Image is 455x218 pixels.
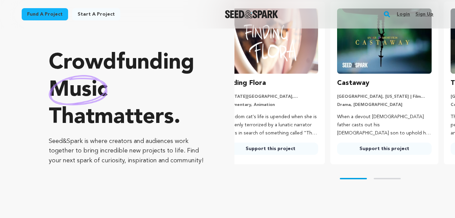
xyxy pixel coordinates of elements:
p: Drama, [DEMOGRAPHIC_DATA] [337,102,432,108]
a: Sign up [415,9,433,20]
a: Support this project [223,143,318,155]
img: hand sketched image [49,75,107,105]
p: Documentary, Animation [223,102,318,108]
span: matters [95,107,174,128]
a: Fund a project [22,8,68,20]
p: Seed&Spark is where creators and audiences work together to bring incredible new projects to life... [49,137,207,166]
img: Finding Flora image [223,8,318,74]
p: A random cat's life is upended when she is suddenly terrorized by a lunatic narrator who is in se... [223,113,318,137]
a: Start a project [72,8,120,20]
h3: Finding Flora [223,78,266,89]
p: When a devout [DEMOGRAPHIC_DATA] father casts out his [DEMOGRAPHIC_DATA] son to uphold his faith,... [337,113,432,137]
p: Crowdfunding that . [49,50,207,131]
img: Seed&Spark Logo Dark Mode [225,10,278,18]
img: Castaway image [337,8,432,74]
p: [GEOGRAPHIC_DATA], [US_STATE] | Film Short [337,94,432,99]
a: Seed&Spark Homepage [225,10,278,18]
a: Support this project [337,143,432,155]
p: [US_STATE][GEOGRAPHIC_DATA], [US_STATE] | Film Short [223,94,318,99]
h3: Castaway [337,78,369,89]
a: Login [397,9,410,20]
